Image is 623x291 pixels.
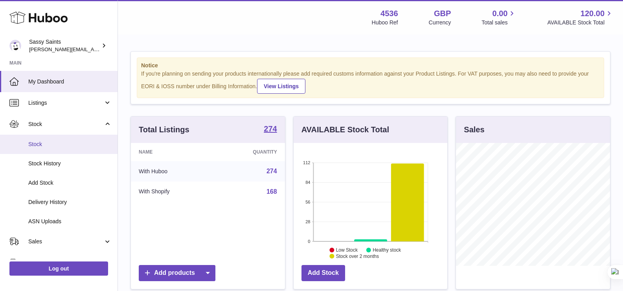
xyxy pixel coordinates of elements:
span: My Dashboard [28,78,112,85]
span: Stock [28,120,103,128]
th: Name [131,143,214,161]
text: 56 [305,200,310,204]
a: 0.00 Total sales [481,8,516,26]
strong: 4536 [380,8,398,19]
span: ASN Uploads [28,218,112,225]
text: 28 [305,219,310,224]
span: 120.00 [581,8,605,19]
h3: Total Listings [139,124,189,135]
span: 0.00 [493,8,508,19]
text: 84 [305,180,310,185]
img: ramey@sassysaints.com [9,40,21,52]
span: AVAILABLE Stock Total [547,19,614,26]
td: With Huboo [131,161,214,182]
a: 168 [266,188,277,195]
div: If you're planning on sending your products internationally please add required customs informati... [141,70,600,94]
span: Sales [28,238,103,245]
a: Add products [139,265,215,281]
a: 274 [264,125,277,134]
strong: Notice [141,62,600,69]
span: Orders [28,259,103,267]
span: Total sales [481,19,516,26]
td: With Shopify [131,182,214,202]
text: Stock over 2 months [336,254,379,259]
span: [PERSON_NAME][EMAIL_ADDRESS][DOMAIN_NAME] [29,46,158,52]
div: Currency [429,19,451,26]
span: Listings [28,99,103,107]
span: Delivery History [28,198,112,206]
text: 112 [303,160,310,165]
th: Quantity [214,143,285,161]
h3: AVAILABLE Stock Total [301,124,389,135]
a: Add Stock [301,265,345,281]
span: Stock History [28,160,112,167]
text: 0 [308,239,310,244]
a: 274 [266,168,277,174]
a: View Listings [257,79,305,94]
a: Log out [9,261,108,276]
span: Add Stock [28,179,112,187]
span: Stock [28,141,112,148]
a: 120.00 AVAILABLE Stock Total [547,8,614,26]
text: Healthy stock [373,247,401,253]
text: Low Stock [336,247,358,253]
div: Sassy Saints [29,38,100,53]
strong: 274 [264,125,277,133]
div: Huboo Ref [372,19,398,26]
strong: GBP [434,8,451,19]
h3: Sales [464,124,484,135]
